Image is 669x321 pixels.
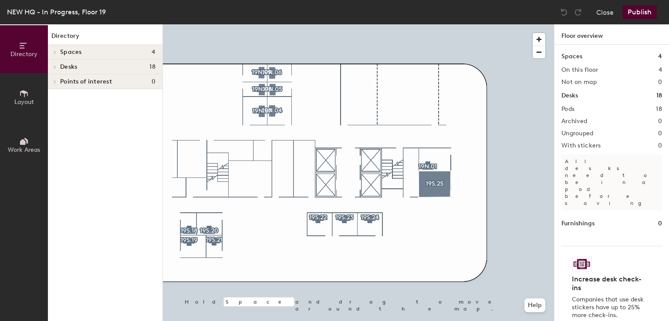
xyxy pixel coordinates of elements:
[561,67,598,74] h2: On this floor
[60,49,82,56] span: Spaces
[658,130,662,137] h2: 0
[561,118,587,125] h2: Archived
[658,118,662,125] h2: 0
[656,91,662,100] h1: 18
[561,79,597,86] h2: Not on map
[656,106,662,113] h2: 18
[596,5,614,19] button: Close
[572,296,646,319] p: Companies that use desk stickers have up to 25% more check-ins.
[561,91,578,100] h1: Desks
[7,7,106,17] div: NEW HQ - In Progress, Floor 19
[658,52,662,61] h1: 4
[561,52,582,61] h1: Spaces
[554,24,669,45] h1: Floor overview
[658,79,662,86] h2: 0
[152,49,155,56] span: 4
[10,50,37,58] span: Directory
[149,64,155,70] span: 18
[8,146,40,154] span: Work Areas
[658,219,662,228] h1: 0
[561,130,594,137] h2: Ungrouped
[152,78,155,85] span: 0
[560,8,568,17] img: Undo
[561,142,601,149] h2: With stickers
[48,31,162,45] h1: Directory
[622,5,657,19] button: Publish
[561,106,574,113] h2: Pods
[572,257,592,271] img: Sticker logo
[572,275,646,292] h4: Increase desk check-ins
[14,98,34,106] span: Layout
[574,8,582,17] img: Redo
[659,67,662,74] h2: 4
[60,64,77,70] span: Desks
[561,154,662,210] p: All desks need to be in a pod before saving
[658,142,662,149] h2: 0
[60,78,112,85] span: Points of interest
[524,298,545,312] button: Help
[561,219,595,228] h1: Furnishings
